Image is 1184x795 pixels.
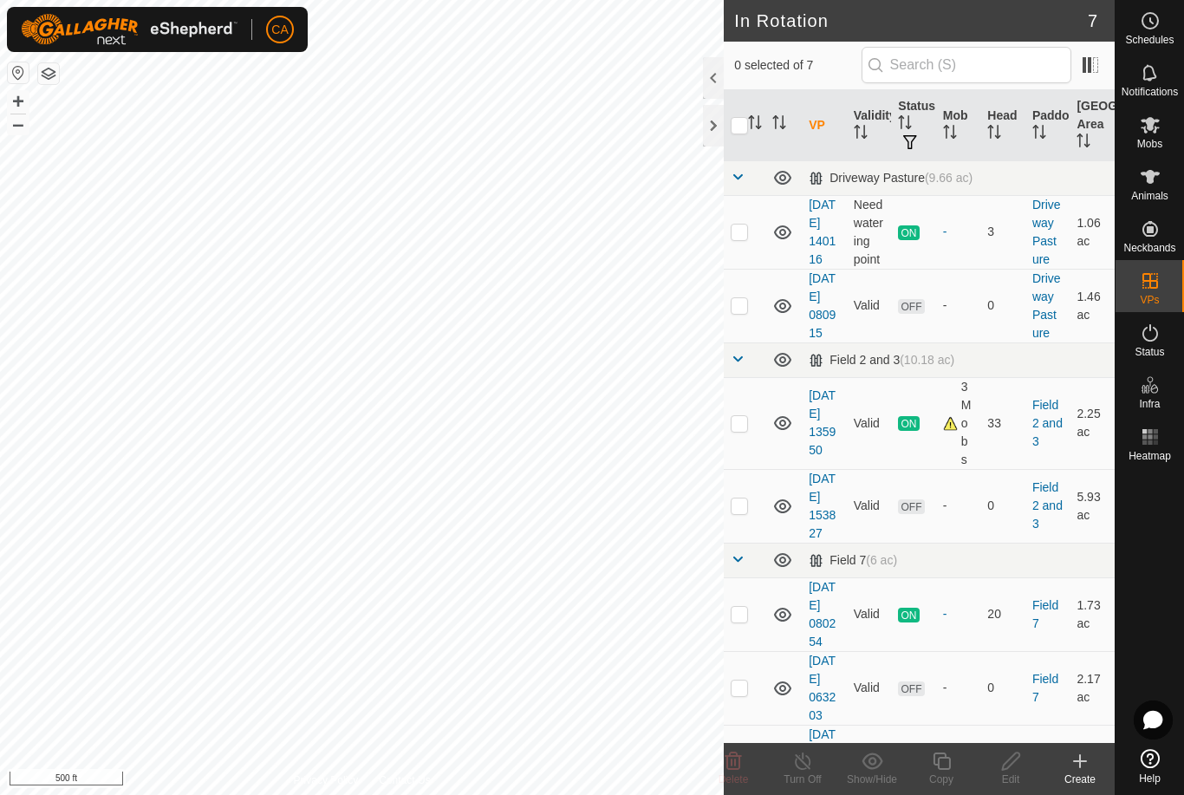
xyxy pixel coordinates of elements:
td: 33 [980,377,1025,469]
p-sorticon: Activate to sort [987,127,1001,141]
div: - [943,605,974,623]
button: – [8,114,29,134]
span: OFF [898,681,924,696]
span: ON [898,608,919,622]
td: 1.06 ac [1070,195,1115,269]
span: Delete [719,773,749,785]
div: Show/Hide [837,772,907,787]
a: [DATE] 080254 [809,580,836,648]
a: Field 2 and 3 [1032,398,1063,448]
img: Gallagher Logo [21,14,237,45]
td: Valid [847,377,892,469]
span: OFF [898,499,924,514]
a: [DATE] 140116 [809,198,836,266]
div: Copy [907,772,976,787]
button: Reset Map [8,62,29,83]
span: ON [898,225,919,240]
td: 2.25 ac [1070,377,1115,469]
input: Search (S) [862,47,1071,83]
p-sorticon: Activate to sort [748,118,762,132]
span: Neckbands [1123,243,1175,253]
a: Help [1116,742,1184,791]
td: Valid [847,269,892,342]
button: + [8,91,29,112]
p-sorticon: Activate to sort [1032,127,1046,141]
span: Animals [1131,191,1168,201]
a: Field 7 [1032,598,1058,630]
td: 3 [980,195,1025,269]
p-sorticon: Activate to sort [772,118,786,132]
span: OFF [898,299,924,314]
p-sorticon: Activate to sort [943,127,957,141]
div: Create [1045,772,1115,787]
div: - [943,679,974,697]
div: Edit [976,772,1045,787]
a: Contact Us [379,772,430,788]
a: Privacy Policy [294,772,359,788]
div: - [943,296,974,315]
td: 0 [980,651,1025,725]
a: Field 2 and 3 [1032,480,1063,531]
div: - [943,223,974,241]
td: Valid [847,651,892,725]
span: Help [1139,773,1161,784]
td: Valid [847,469,892,543]
a: [DATE] 063203 [809,654,836,722]
div: Driveway Pasture [809,171,973,186]
div: - [943,497,974,515]
a: [DATE] 135950 [809,388,836,457]
p-sorticon: Activate to sort [854,127,868,141]
td: 2.17 ac [1070,651,1115,725]
th: Status [891,90,936,161]
h2: In Rotation [734,10,1088,31]
td: 5.93 ac [1070,469,1115,543]
th: Mob [936,90,981,161]
span: (6 ac) [866,553,897,567]
a: Driveway Pasture [1032,271,1061,340]
a: [DATE] 153827 [809,472,836,540]
th: Paddock [1025,90,1070,161]
span: Status [1135,347,1164,357]
span: Mobs [1137,139,1162,149]
td: 1.73 ac [1070,577,1115,651]
a: Driveway Pasture [1032,198,1061,266]
th: Head [980,90,1025,161]
span: Notifications [1122,87,1178,97]
span: 0 selected of 7 [734,56,861,75]
th: [GEOGRAPHIC_DATA] Area [1070,90,1115,161]
button: Map Layers [38,63,59,84]
div: 3 Mobs [943,378,974,469]
p-sorticon: Activate to sort [898,118,912,132]
span: ON [898,416,919,431]
p-sorticon: Activate to sort [1077,136,1090,150]
td: Need watering point [847,195,892,269]
th: Validity [847,90,892,161]
a: Field 7 [1032,672,1058,704]
span: VPs [1140,295,1159,305]
div: Turn Off [768,772,837,787]
th: VP [802,90,847,161]
div: Field 2 and 3 [809,353,954,368]
div: Field 7 [809,553,897,568]
td: Valid [847,577,892,651]
td: 1.46 ac [1070,269,1115,342]
span: Heatmap [1129,451,1171,461]
span: (9.66 ac) [925,171,973,185]
span: (10.18 ac) [900,353,954,367]
td: 0 [980,269,1025,342]
span: 7 [1088,8,1097,34]
span: Schedules [1125,35,1174,45]
span: CA [271,21,288,39]
td: 20 [980,577,1025,651]
td: 0 [980,469,1025,543]
span: Infra [1139,399,1160,409]
a: [DATE] 080915 [809,271,836,340]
